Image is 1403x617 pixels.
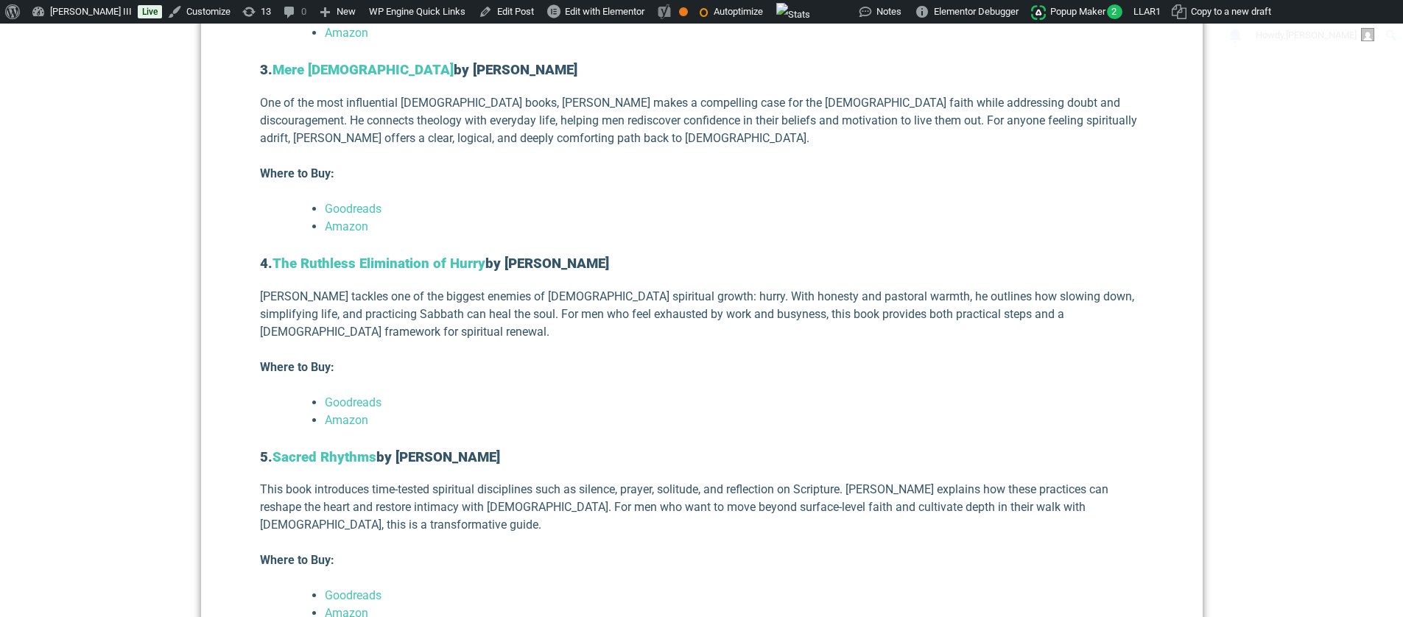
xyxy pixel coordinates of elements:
a: Live [138,5,162,18]
a: Sacred Rhythms [272,449,376,465]
span: 2 [1107,4,1122,19]
p: This book introduces time-tested spiritual disciplines such as silence, prayer, solitude, and ref... [260,481,1144,534]
a: Mere [DEMOGRAPHIC_DATA] [272,62,454,78]
strong: 3. [260,62,272,78]
a: Amazon [325,413,368,427]
strong: 4. [260,255,272,272]
span: Edit with Elementor [565,6,644,17]
strong: by [PERSON_NAME] [485,255,609,272]
p: One of the most influential [DEMOGRAPHIC_DATA] books, [PERSON_NAME] makes a compelling case for t... [260,94,1144,147]
strong: 5. [260,449,272,465]
a: The Ruthless Elimination of Hurry [272,255,485,272]
a: Goodreads [325,395,381,409]
strong: by [PERSON_NAME] [454,62,577,78]
strong: Where to Buy: [260,166,334,180]
a: Amazon [325,26,368,40]
span: [PERSON_NAME] [1286,29,1357,40]
div: OK [679,7,688,16]
a: Amazon [325,219,368,233]
span: 1 [1156,6,1161,17]
p: [PERSON_NAME] tackles one of the biggest enemies of [DEMOGRAPHIC_DATA] spiritual growth: hurry. W... [260,288,1144,341]
a: Goodreads [325,588,381,602]
strong: Where to Buy: [260,360,334,374]
img: Views over 48 hours. Click for more Jetpack Stats. [776,3,810,27]
strong: by [PERSON_NAME] [376,449,500,465]
strong: Where to Buy: [260,553,334,567]
a: Howdy, [1251,24,1380,47]
a: Goodreads [325,202,381,216]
